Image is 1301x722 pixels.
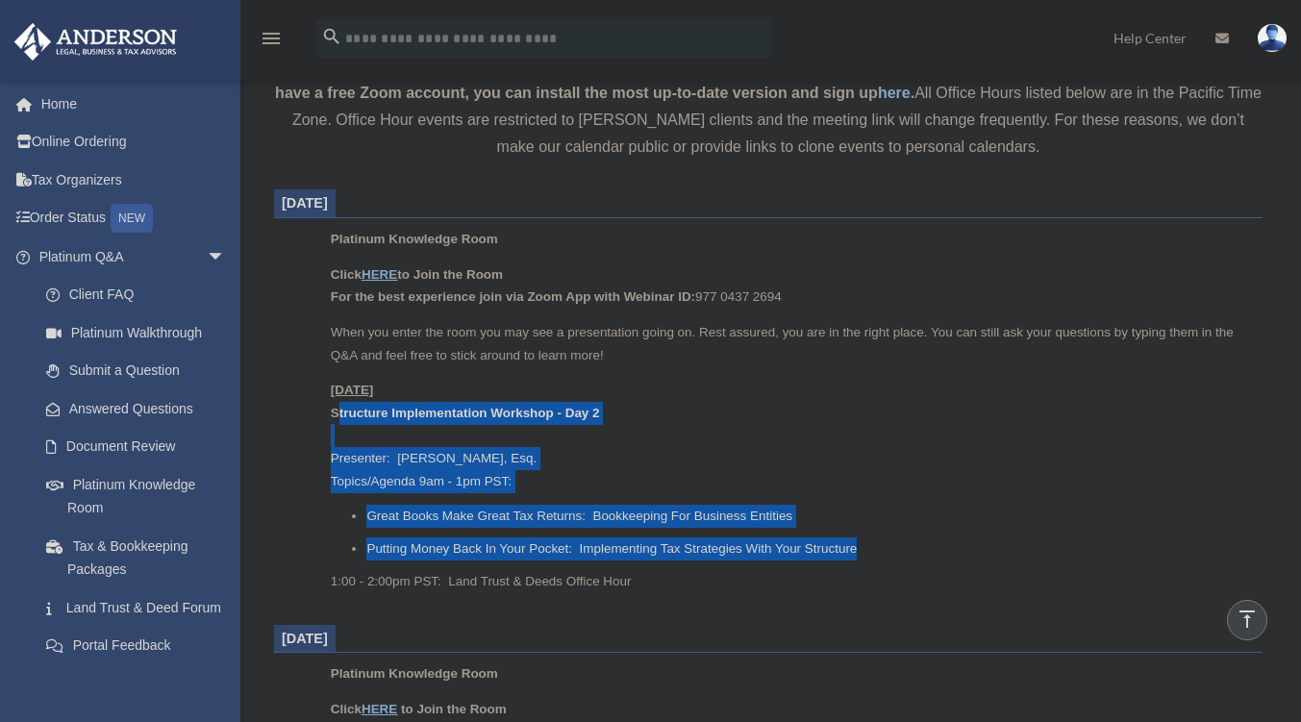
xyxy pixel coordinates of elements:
i: vertical_align_top [1236,608,1259,631]
a: Platinum Walkthrough [27,313,255,352]
a: Platinum Q&Aarrow_drop_down [13,237,255,276]
div: All Office Hours listed below are in the Pacific Time Zone. Office Hour events are restricted to ... [274,53,1263,161]
u: [DATE] [331,383,374,397]
strong: . [911,85,914,101]
span: Platinum Knowledge Room [331,232,498,246]
li: Great Books Make Great Tax Returns: Bookkeeping For Business Entities [366,505,1249,528]
div: NEW [111,204,153,233]
p: 1:00 - 2:00pm PST: Land Trust & Deeds Office Hour [331,570,1249,593]
a: Order StatusNEW [13,199,255,238]
i: search [321,26,342,47]
li: Putting Money Back In Your Pocket: Implementing Tax Strategies With Your Structure [366,537,1249,560]
span: arrow_drop_down [207,237,245,277]
b: to Join the Room [401,702,507,716]
a: Document Review [27,428,255,466]
p: Presenter: [PERSON_NAME], Esq. Topics/Agenda 9am - 1pm PST: [331,379,1249,492]
b: Click [331,702,401,716]
a: Tax Organizers [13,161,255,199]
a: Client FAQ [27,276,255,314]
i: menu [260,27,283,50]
b: For the best experience join via Zoom App with Webinar ID: [331,289,695,304]
a: Answered Questions [27,389,255,428]
a: here [878,85,911,101]
b: Structure Implementation Workshop - Day 2 [331,406,600,420]
span: [DATE] [282,195,328,211]
a: Submit a Question [27,352,255,390]
a: Land Trust & Deed Forum [27,588,255,627]
a: Home [13,85,255,123]
p: 977 0437 2694 [331,263,1249,309]
a: HERE [362,267,397,282]
a: HERE [362,702,397,716]
a: Online Ordering [13,123,255,162]
a: vertical_align_top [1227,600,1267,640]
b: Click to Join the Room [331,267,503,282]
a: Portal Feedback [27,627,255,665]
a: Platinum Knowledge Room [27,465,245,527]
img: Anderson Advisors Platinum Portal [9,23,183,61]
a: menu [260,34,283,50]
span: Platinum Knowledge Room [331,666,498,681]
strong: *This room is being hosted on Zoom. You will be required to log in to your personal Zoom account ... [275,58,1245,101]
p: When you enter the room you may see a presentation going on. Rest assured, you are in the right p... [331,321,1249,366]
img: User Pic [1258,24,1287,52]
a: Tax & Bookkeeping Packages [27,527,255,588]
span: [DATE] [282,631,328,646]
